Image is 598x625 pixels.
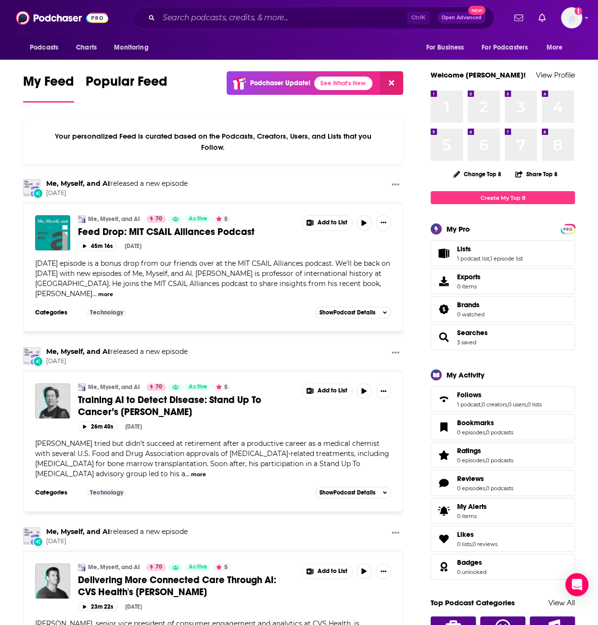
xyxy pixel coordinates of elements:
a: 0 podcasts [486,429,513,436]
button: 5 [213,383,230,391]
span: [DATE] [46,537,188,546]
img: Me, Myself, and AI [23,179,40,196]
span: Searches [457,328,488,337]
span: Badges [431,554,575,580]
button: Show More Button [376,563,391,579]
span: Ctrl K [407,12,430,24]
span: , [485,429,486,436]
a: 0 watched [457,311,484,318]
button: open menu [107,39,161,57]
div: [DATE] [125,243,141,249]
span: Badges [457,558,482,567]
div: Open Intercom Messenger [565,573,588,596]
button: more [98,290,113,299]
button: Show More Button [388,347,403,359]
button: Show More Button [376,215,391,231]
span: Follows [457,391,482,399]
img: Me, Myself, and AI [78,215,86,223]
a: Active [185,215,211,223]
a: Active [185,383,211,391]
span: Ratings [457,446,481,455]
span: Searches [431,324,575,350]
a: Me, Myself, and AI [78,563,86,571]
div: [DATE] [125,603,142,610]
span: Active [189,562,207,572]
button: 23m 22s [78,602,117,611]
h3: released a new episode [46,527,188,536]
span: Bookmarks [457,418,494,427]
span: New [468,6,485,15]
a: View Profile [536,70,575,79]
img: Podchaser - Follow, Share and Rate Podcasts [16,9,108,27]
span: Logged in as Madeline.Zeno [561,7,582,28]
button: open menu [419,39,476,57]
a: Training AI to Detect Disease: Stand Up To Cancer’s Julian Adams [35,383,70,418]
span: Reviews [457,474,484,483]
button: Share Top 8 [515,165,558,183]
a: PRO [562,225,573,232]
div: My Pro [446,224,470,234]
button: open menu [475,39,542,57]
span: Feed Drop: MIT CSAIL Alliances Podcast [78,226,254,238]
a: 0 lists [527,401,542,408]
a: Me, Myself, and AI [46,347,110,356]
a: 0 creators [482,401,507,408]
span: Show Podcast Details [319,309,375,316]
svg: Add a profile image [574,7,582,15]
a: Reviews [457,474,513,483]
span: For Podcasters [482,41,528,54]
span: Training AI to Detect Disease: Stand Up To Cancer’s [PERSON_NAME] [78,394,261,418]
span: Delivering More Connected Care Through AI: CVS Health's [PERSON_NAME] [78,574,276,598]
span: Likes [457,530,474,539]
a: Follows [457,391,542,399]
span: My Alerts [457,502,487,511]
a: 0 episodes [457,485,485,492]
a: Me, Myself, and AI [46,527,110,536]
h3: Categories [35,309,78,316]
a: See What's New [314,77,372,90]
div: New Episode [33,536,43,547]
a: Ratings [457,446,513,455]
a: Follows [434,392,453,406]
a: Brands [434,302,453,316]
a: Bookmarks [434,420,453,434]
span: Lists [457,245,471,253]
button: Show More Button [376,383,391,399]
img: Me, Myself, and AI [78,383,86,391]
a: Me, Myself, and AI [23,527,40,545]
a: Brands [457,300,484,309]
a: Top Podcast Categories [431,598,515,607]
p: Podchaser Update! [250,79,310,87]
a: Lists [457,245,523,253]
span: 70 [155,382,162,392]
img: Delivering More Connected Care Through AI: CVS Health's Josh Weiner [35,563,70,599]
div: New Episode [33,188,43,198]
span: Active [189,382,207,392]
a: Ratings [434,448,453,462]
img: Me, Myself, and AI [23,347,40,365]
button: 5 [213,215,230,223]
a: Popular Feed [86,73,167,103]
button: 5 [213,563,230,571]
span: My Alerts [434,504,453,518]
a: 0 users [508,401,526,408]
img: User Profile [561,7,582,28]
span: Charts [76,41,97,54]
span: Reviews [431,470,575,496]
button: Show More Button [302,384,352,398]
span: Brands [431,296,575,322]
a: Technology [86,309,127,316]
img: Feed Drop: MIT CSAIL Alliances Podcast [35,215,70,250]
span: 0 items [457,283,481,290]
a: Show notifications dropdown [510,10,527,26]
span: ... [92,289,97,298]
a: 0 podcasts [486,457,513,464]
a: Me, Myself, and AI [46,179,110,188]
span: , [485,457,486,464]
a: 70 [146,383,166,391]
